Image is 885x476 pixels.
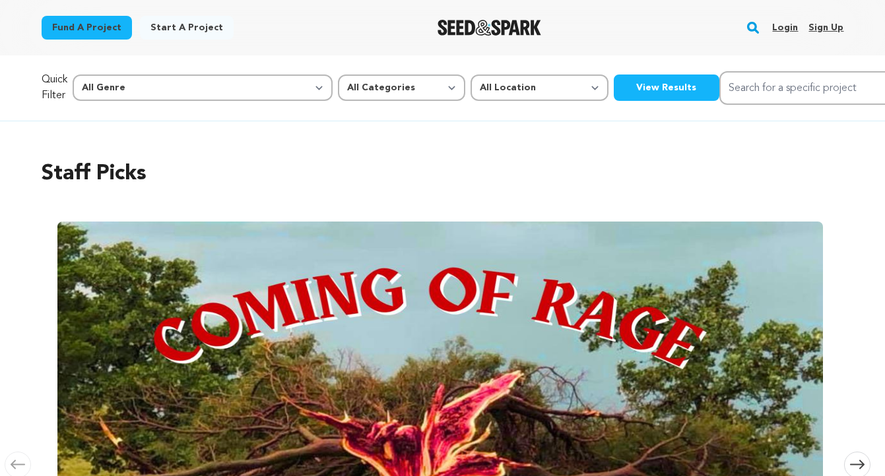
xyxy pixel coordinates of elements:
a: Fund a project [42,16,132,40]
button: View Results [614,74,719,101]
h2: Staff Picks [42,158,844,190]
p: Quick Filter [42,72,67,104]
img: Seed&Spark Logo Dark Mode [438,20,541,36]
a: Login [772,17,798,38]
a: Sign up [808,17,843,38]
a: Start a project [140,16,234,40]
a: Seed&Spark Homepage [438,20,541,36]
